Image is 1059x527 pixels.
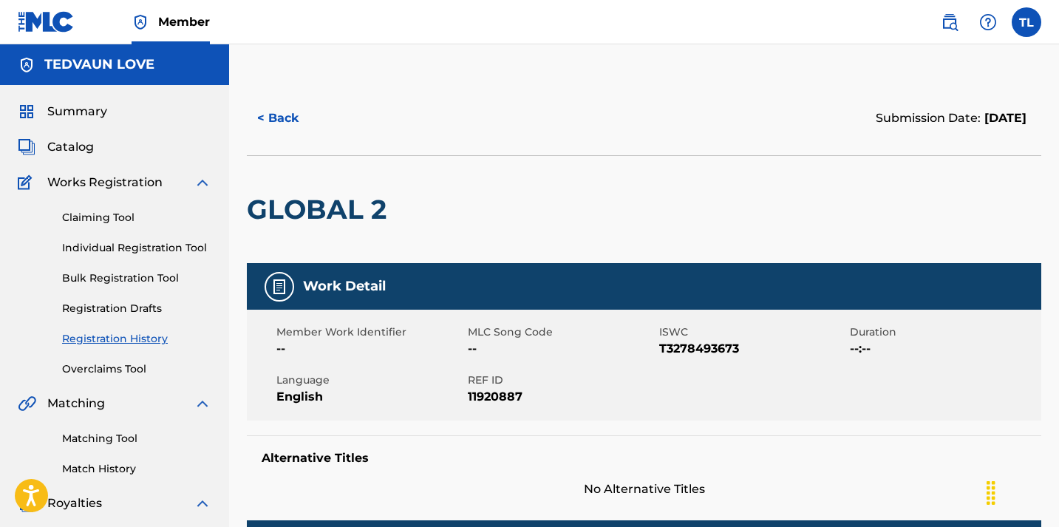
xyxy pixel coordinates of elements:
button: < Back [247,100,336,137]
a: Claiming Tool [62,210,211,225]
span: REF ID [468,373,656,388]
div: Submission Date: [876,109,1026,127]
span: Royalties [47,494,102,512]
div: User Menu [1012,7,1041,37]
img: MLC Logo [18,11,75,33]
a: SummarySummary [18,103,107,120]
span: English [276,388,464,406]
span: -- [276,340,464,358]
img: expand [194,494,211,512]
img: Top Rightsholder [132,13,149,31]
a: CatalogCatalog [18,138,94,156]
img: Catalog [18,138,35,156]
img: help [979,13,997,31]
h2: GLOBAL 2 [247,193,394,226]
img: Summary [18,103,35,120]
a: Registration History [62,331,211,347]
span: [DATE] [981,111,1026,125]
h5: Work Detail [303,278,386,295]
span: Duration [850,324,1038,340]
span: T3278493673 [659,340,847,358]
span: Catalog [47,138,94,156]
div: Drag [979,471,1003,515]
span: Member Work Identifier [276,324,464,340]
h5: Alternative Titles [262,451,1026,466]
span: Works Registration [47,174,163,191]
a: Overclaims Tool [62,361,211,377]
span: Language [276,373,464,388]
img: expand [194,395,211,412]
iframe: Resource Center [1018,326,1059,445]
span: MLC Song Code [468,324,656,340]
a: Registration Drafts [62,301,211,316]
span: ISWC [659,324,847,340]
div: Help [973,7,1003,37]
span: -- [468,340,656,358]
img: Works Registration [18,174,37,191]
span: Member [158,13,210,30]
a: Match History [62,461,211,477]
a: Bulk Registration Tool [62,271,211,286]
span: Matching [47,395,105,412]
img: search [941,13,958,31]
iframe: Chat Widget [985,456,1059,527]
span: 11920887 [468,388,656,406]
h5: TEDVAUN LOVE [44,56,154,73]
a: Individual Registration Tool [62,240,211,256]
a: Public Search [935,7,964,37]
img: expand [194,174,211,191]
span: Summary [47,103,107,120]
img: Matching [18,395,36,412]
img: Work Detail [270,278,288,296]
a: Matching Tool [62,431,211,446]
span: No Alternative Titles [247,480,1041,498]
img: Accounts [18,56,35,74]
span: --:-- [850,340,1038,358]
